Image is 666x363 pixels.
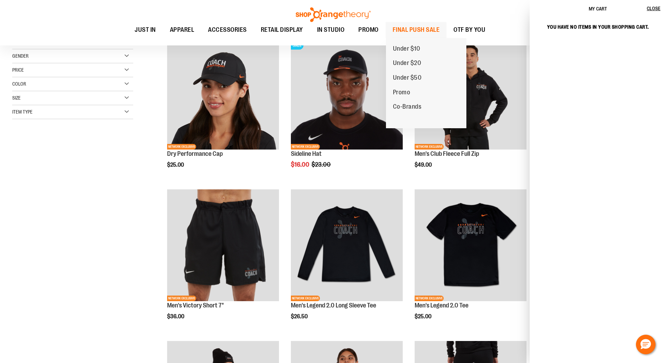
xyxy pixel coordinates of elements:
[291,189,403,301] img: OTF Mens Coach FA23 Legend 2.0 LS Tee - Black primary image
[167,302,224,309] a: Men's Victory Short 7"
[415,38,527,151] a: OTF Mens Coach FA23 Club Fleece Full Zip - Black primary imageNETWORK EXCLUSIVE
[291,38,403,150] img: Sideline Hat primary image
[135,22,156,38] span: JUST IN
[393,45,420,54] span: Under $10
[167,144,196,150] span: NETWORK EXCLUSIVE
[254,22,310,38] a: RETAIL DISPLAY
[167,150,223,157] a: Dry Performance Cap
[386,22,447,38] a: FINAL PUSH SALE
[547,24,649,30] span: You have no items in your shopping cart.
[415,38,527,150] img: OTF Mens Coach FA23 Club Fleece Full Zip - Black primary image
[164,186,282,337] div: product
[167,38,279,150] img: Dry Performance Cap
[12,109,33,115] span: Item Type
[351,22,386,38] a: PROMO
[291,296,320,301] span: NETWORK EXCLUSIVE
[287,186,406,337] div: product
[167,189,279,302] a: OTF Mens Coach FA23 Victory Short - Black primary imageNETWORK EXCLUSIVE
[415,189,527,301] img: OTF Mens Coach FA23 Legend 2.0 SS Tee - Black primary image
[636,335,656,354] button: Hello, have a question? Let’s chat.
[310,22,352,38] a: IN STUDIO
[415,150,479,157] a: Men's Club Fleece Full Zip
[415,296,444,301] span: NETWORK EXCLUSIVE
[12,53,29,59] span: Gender
[291,161,310,168] span: $16.00
[386,71,429,85] a: Under $50
[164,34,282,186] div: product
[358,22,379,38] span: PROMO
[386,100,429,114] a: Co-Brands
[415,144,444,150] span: NETWORK EXCLUSIVE
[167,189,279,301] img: OTF Mens Coach FA23 Victory Short - Black primary image
[12,95,21,101] span: Size
[311,161,332,168] span: $23.00
[167,38,279,151] a: Dry Performance CapNETWORK EXCLUSIVE
[317,22,345,38] span: IN STUDIO
[393,22,440,38] span: FINAL PUSH SALE
[295,7,372,22] img: Shop Orangetheory
[415,302,468,309] a: Men's Legend 2.0 Tee
[128,22,163,38] a: JUST IN
[647,6,660,11] span: Close
[393,74,422,83] span: Under $50
[415,313,432,320] span: $25.00
[167,313,185,320] span: $36.00
[415,162,433,168] span: $49.00
[393,89,410,97] span: Promo
[386,56,428,71] a: Under $20
[167,296,196,301] span: NETWORK EXCLUSIVE
[291,38,403,151] a: Sideline Hat primary imageSALENETWORK EXCLUSIVE
[287,34,406,186] div: product
[386,42,427,56] a: Under $10
[415,189,527,302] a: OTF Mens Coach FA23 Legend 2.0 SS Tee - Black primary imageNETWORK EXCLUSIVE
[393,59,421,68] span: Under $20
[453,22,485,38] span: OTF BY YOU
[291,313,309,320] span: $26.50
[163,22,201,38] a: APPAREL
[386,85,417,100] a: Promo
[291,150,322,157] a: Sideline Hat
[12,81,26,87] span: Color
[170,22,194,38] span: APPAREL
[201,22,254,38] a: ACCESSORIES
[261,22,303,38] span: RETAIL DISPLAY
[291,144,320,150] span: NETWORK EXCLUSIVE
[12,67,24,73] span: Price
[446,22,492,38] a: OTF BY YOU
[411,186,530,337] div: product
[167,162,185,168] span: $25.00
[411,34,530,186] div: product
[291,189,403,302] a: OTF Mens Coach FA23 Legend 2.0 LS Tee - Black primary imageNETWORK EXCLUSIVE
[208,22,247,38] span: ACCESSORIES
[393,103,422,112] span: Co-Brands
[291,302,376,309] a: Men's Legend 2.0 Long Sleeve Tee
[589,6,607,12] span: My Cart
[386,38,466,129] ul: FINAL PUSH SALE
[291,41,303,50] span: SALE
